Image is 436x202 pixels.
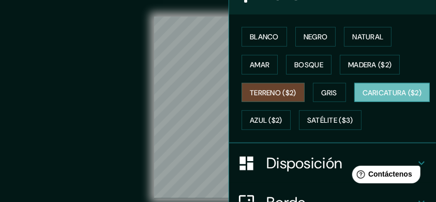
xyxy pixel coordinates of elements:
font: Madera ($2) [348,60,392,69]
button: Terreno ($2) [242,83,305,103]
button: Azul ($2) [242,110,291,130]
button: Bosque [286,55,332,75]
iframe: Lanzador de widgets de ayuda [344,162,425,191]
font: Satélite ($3) [307,116,353,125]
font: Bosque [294,60,323,69]
font: Disposición [266,153,342,173]
button: Natural [344,27,392,47]
font: Amar [250,60,269,69]
button: Amar [242,55,278,75]
button: Caricatura ($2) [354,83,430,103]
button: Madera ($2) [340,55,400,75]
font: Terreno ($2) [250,88,296,97]
button: Blanco [242,27,287,47]
div: Disposición [229,143,436,183]
font: Negro [304,32,328,41]
button: Gris [313,83,346,103]
button: Satélite ($3) [299,110,362,130]
font: Caricatura ($2) [363,88,422,97]
font: Natural [352,32,383,41]
canvas: Mapa [154,17,282,198]
font: Gris [322,88,337,97]
button: Negro [295,27,336,47]
font: Azul ($2) [250,116,282,125]
font: Blanco [250,32,279,41]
